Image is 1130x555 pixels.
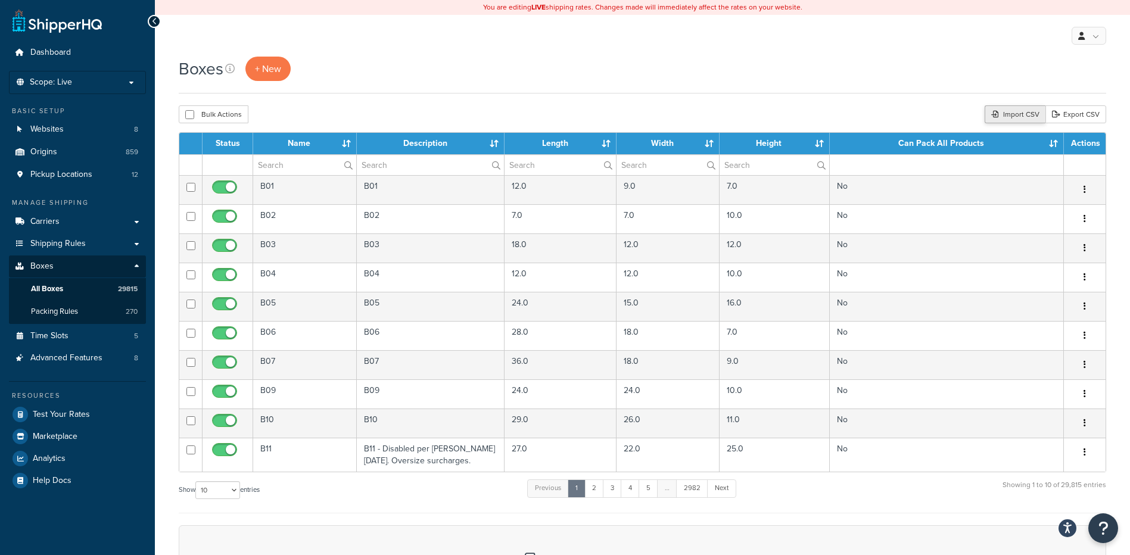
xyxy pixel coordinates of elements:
li: Advanced Features [9,347,146,369]
td: 24.0 [505,292,616,321]
td: No [830,438,1064,472]
th: Actions [1064,133,1106,154]
td: No [830,350,1064,379]
td: 18.0 [617,321,720,350]
th: Height : activate to sort column ascending [720,133,829,154]
span: Marketplace [33,432,77,442]
a: Advanced Features 8 [9,347,146,369]
a: Shipping Rules [9,233,146,255]
span: Advanced Features [30,353,102,363]
td: B04 [357,263,505,292]
input: Search [505,155,615,175]
a: Help Docs [9,470,146,491]
select: Showentries [195,481,240,499]
td: 7.0 [720,175,829,204]
li: Websites [9,119,146,141]
td: 7.0 [617,204,720,233]
td: B11 [253,438,357,472]
span: 8 [134,124,138,135]
li: Dashboard [9,42,146,64]
h1: Boxes [179,57,223,80]
a: Next [707,479,736,497]
a: All Boxes 29815 [9,278,146,300]
span: Scope: Live [30,77,72,88]
td: B04 [253,263,357,292]
span: 8 [134,353,138,363]
td: 18.0 [505,233,616,263]
a: Carriers [9,211,146,233]
td: No [830,175,1064,204]
td: No [830,321,1064,350]
a: 1 [568,479,586,497]
span: 5 [134,331,138,341]
a: Websites 8 [9,119,146,141]
span: 859 [126,147,138,157]
a: 2982 [676,479,708,497]
span: Origins [30,147,57,157]
td: B11 - Disabled per [PERSON_NAME] [DATE]. Oversize surcharges. [357,438,505,472]
span: All Boxes [31,284,63,294]
td: 10.0 [720,379,829,409]
td: No [830,409,1064,438]
td: No [830,379,1064,409]
th: Length : activate to sort column ascending [505,133,616,154]
td: No [830,263,1064,292]
td: 27.0 [505,438,616,472]
td: 11.0 [720,409,829,438]
td: 10.0 [720,204,829,233]
span: Websites [30,124,64,135]
td: 12.0 [505,263,616,292]
td: No [830,204,1064,233]
td: No [830,292,1064,321]
button: Bulk Actions [179,105,248,123]
input: Search [720,155,829,175]
td: B02 [253,204,357,233]
a: Origins 859 [9,141,146,163]
a: Pickup Locations 12 [9,164,146,186]
li: Marketplace [9,426,146,447]
td: B10 [357,409,505,438]
li: Origins [9,141,146,163]
td: B05 [357,292,505,321]
td: B10 [253,409,357,438]
td: 12.0 [617,263,720,292]
span: Time Slots [30,331,69,341]
a: Previous [527,479,569,497]
td: 25.0 [720,438,829,472]
a: 5 [639,479,658,497]
a: 2 [584,479,604,497]
span: Boxes [30,261,54,272]
input: Search [617,155,720,175]
td: 15.0 [617,292,720,321]
a: + New [245,57,291,81]
td: B07 [253,350,357,379]
span: Help Docs [33,476,71,486]
input: Search [357,155,505,175]
td: 24.0 [505,379,616,409]
li: Pickup Locations [9,164,146,186]
th: Description : activate to sort column ascending [357,133,505,154]
span: Shipping Rules [30,239,86,249]
span: Analytics [33,454,66,464]
a: 3 [603,479,622,497]
li: Packing Rules [9,301,146,323]
th: Name : activate to sort column ascending [253,133,357,154]
td: B09 [253,379,357,409]
td: B03 [253,233,357,263]
li: Time Slots [9,325,146,347]
a: Analytics [9,448,146,469]
td: 9.0 [720,350,829,379]
td: B02 [357,204,505,233]
b: LIVE [531,2,546,13]
td: 22.0 [617,438,720,472]
span: Carriers [30,217,60,227]
td: 12.0 [720,233,829,263]
a: Test Your Rates [9,404,146,425]
span: Packing Rules [31,307,78,317]
button: Open Resource Center [1088,513,1118,543]
div: Manage Shipping [9,198,146,208]
span: + New [255,62,281,76]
